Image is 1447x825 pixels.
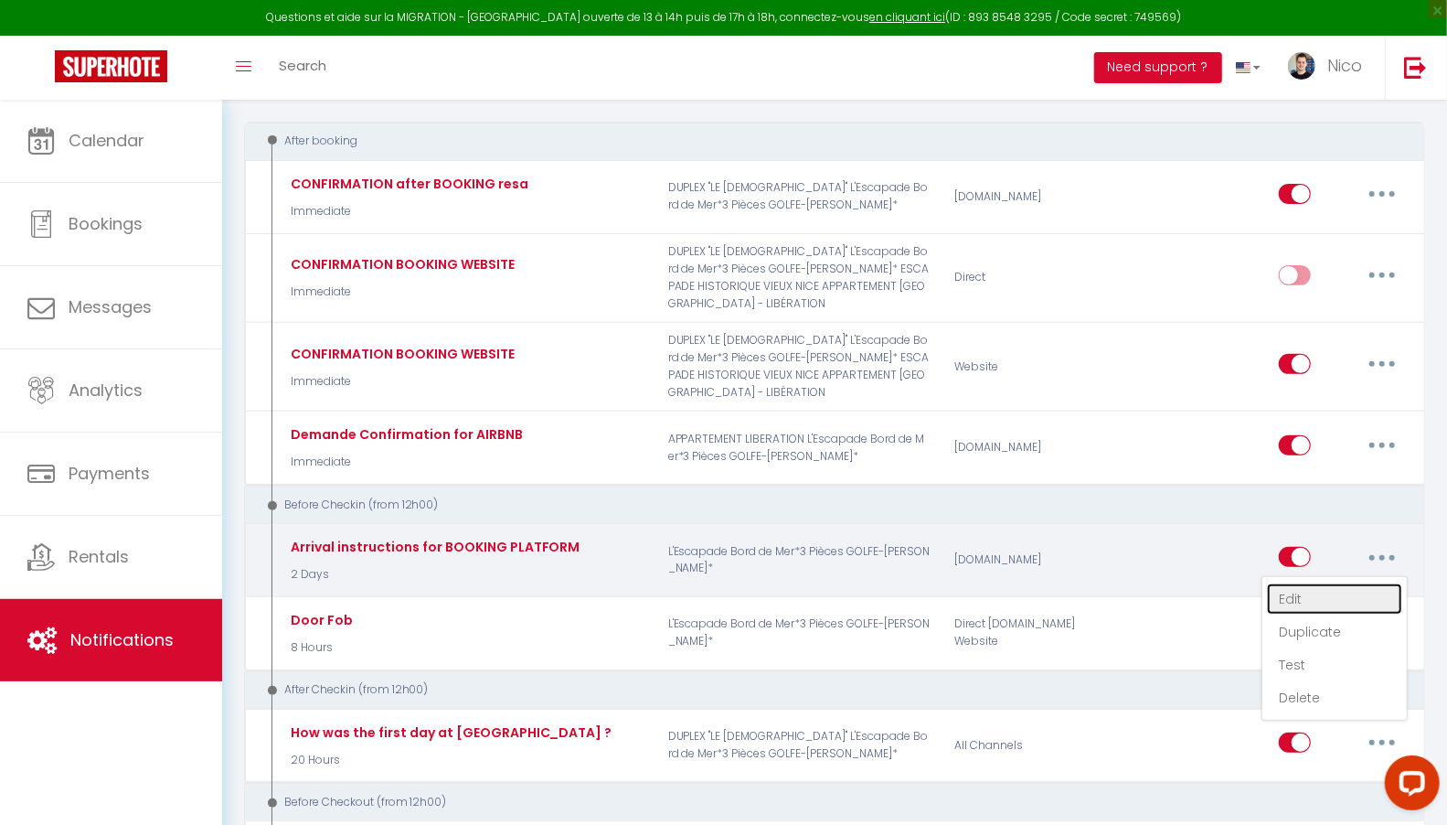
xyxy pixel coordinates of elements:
img: ... [1288,52,1315,80]
div: How was the first day at [GEOGRAPHIC_DATA] ? [286,723,612,743]
a: Delete [1267,682,1402,713]
div: CONFIRMATION BOOKING WEBSITE [286,254,515,274]
img: logout [1404,56,1427,79]
img: Super Booking [55,50,167,82]
div: [DOMAIN_NAME] [942,170,1133,223]
p: DUPLEX "LE [DEMOGRAPHIC_DATA]" L'Escapade Bord de Mer*3 Pièces GOLFE-[PERSON_NAME]* [656,719,943,772]
p: DUPLEX "LE [DEMOGRAPHIC_DATA]" L'Escapade Bord de Mer*3 Pièces GOLFE-[PERSON_NAME]* ESCAPADE HIST... [656,243,943,312]
p: DUPLEX "LE [DEMOGRAPHIC_DATA]" L'Escapade Bord de Mer*3 Pièces GOLFE-[PERSON_NAME]* ESCAPADE HIST... [656,332,943,401]
div: Before Checkout (from 12h00) [261,794,1386,811]
a: Test [1267,649,1402,680]
p: APPARTEMENT LIBERATION L'Escapade Bord de Mer*3 Pièces GOLFE-[PERSON_NAME]* [656,422,943,475]
a: Edit [1267,584,1402,615]
a: Search [265,36,340,100]
div: Demande Confirmation for AIRBNB [286,424,523,445]
div: All Channels [942,719,1133,772]
button: Need support ? [1094,52,1222,83]
a: ... Nico [1274,36,1385,100]
p: L'Escapade Bord de Mer*3 Pièces GOLFE-[PERSON_NAME]* [656,606,943,659]
p: 2 Days [286,566,580,584]
div: [DOMAIN_NAME] [942,422,1133,475]
span: Messages [69,295,152,318]
p: Immediate [286,454,523,471]
span: Nico [1327,54,1362,77]
div: CONFIRMATION after BOOKING resa [286,174,528,194]
span: Payments [69,462,150,485]
div: Before Checkin (from 12h00) [261,497,1386,514]
span: Notifications [70,628,174,651]
span: Calendar [69,129,144,152]
span: Search [279,56,326,75]
p: Immediate [286,284,515,301]
span: Analytics [69,379,143,402]
div: CONFIRMATION BOOKING WEBSITE [286,344,515,364]
p: L'Escapade Bord de Mer*3 Pièces GOLFE-[PERSON_NAME]* [656,533,943,586]
div: Website [942,332,1133,401]
div: [DOMAIN_NAME] [942,533,1133,586]
a: en cliquant ici [869,9,945,25]
div: Direct [DOMAIN_NAME] Website [942,606,1133,659]
div: After Checkin (from 12h00) [261,681,1386,699]
div: Direct [942,243,1133,312]
a: Duplicate [1267,616,1402,648]
span: Bookings [69,212,143,235]
p: Immediate [286,373,515,391]
iframe: LiveChat chat widget [1370,748,1447,825]
p: DUPLEX "LE [DEMOGRAPHIC_DATA]" L'Escapade Bord de Mer*3 Pièces GOLFE-[PERSON_NAME]* [656,170,943,223]
p: Immediate [286,203,528,220]
p: 20 Hours [286,752,612,769]
div: Arrival instructions for BOOKING PLATFORM [286,537,580,557]
div: After booking [261,133,1386,150]
p: 8 Hours [286,639,353,657]
div: Door Fob [286,610,353,630]
span: Rentals [69,545,129,568]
